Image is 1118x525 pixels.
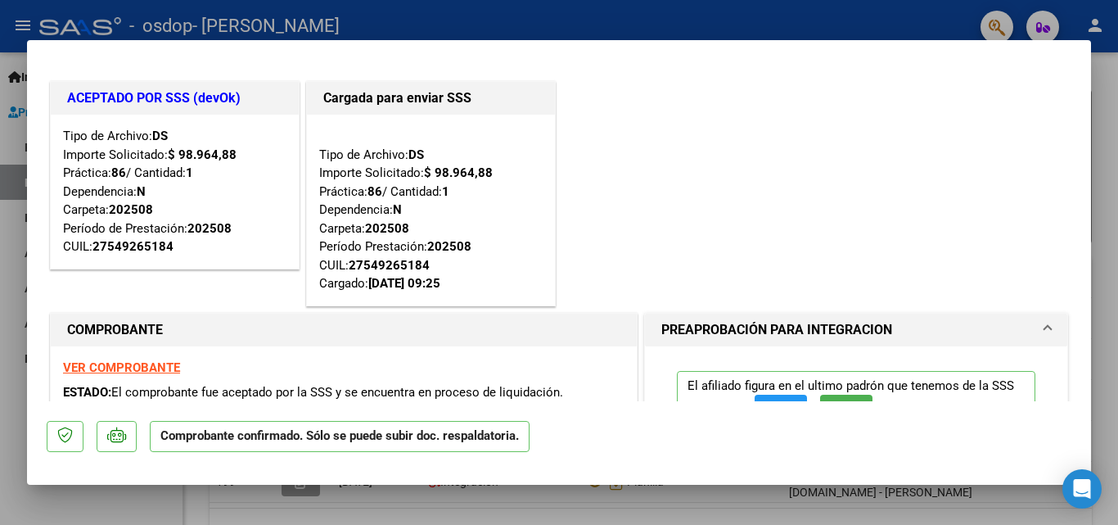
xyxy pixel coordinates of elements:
h1: PREAPROBACIÓN PARA INTEGRACION [661,320,892,340]
div: Tipo de Archivo: Importe Solicitado: Práctica: / Cantidad: Dependencia: Carpeta: Período Prestaci... [319,127,543,293]
div: 27549265184 [349,256,430,275]
h1: Cargada para enviar SSS [323,88,539,108]
strong: DS [152,129,168,143]
strong: COMPROBANTE [67,322,163,337]
strong: 202508 [365,221,409,236]
strong: 1 [186,165,193,180]
strong: 1 [442,184,449,199]
strong: $ 98.964,88 [168,147,237,162]
div: Tipo de Archivo: Importe Solicitado: Práctica: / Cantidad: Dependencia: Carpeta: Período de Prest... [63,127,286,256]
mat-expansion-panel-header: PREAPROBACIÓN PARA INTEGRACION [645,314,1067,346]
button: FTP [755,395,807,425]
strong: 86 [367,184,382,199]
strong: 202508 [109,202,153,217]
strong: $ 98.964,88 [424,165,493,180]
strong: 202508 [187,221,232,236]
strong: 202508 [427,239,471,254]
h1: ACEPTADO POR SSS (devOk) [67,88,282,108]
strong: 86 [111,165,126,180]
div: 27549265184 [92,238,174,256]
span: ESTADO: [63,385,111,400]
strong: N [137,184,146,199]
a: VER COMPROBANTE [63,360,180,375]
strong: N [393,202,402,217]
strong: DS [408,147,424,162]
button: SSS [820,395,872,425]
p: El afiliado figura en el ultimo padrón que tenemos de la SSS de [677,371,1035,432]
p: Comprobante confirmado. Sólo se puede subir doc. respaldatoria. [150,421,530,453]
div: Open Intercom Messenger [1062,469,1102,509]
strong: [DATE] 09:25 [368,276,440,291]
span: El comprobante fue aceptado por la SSS y se encuentra en proceso de liquidación. [111,385,563,400]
